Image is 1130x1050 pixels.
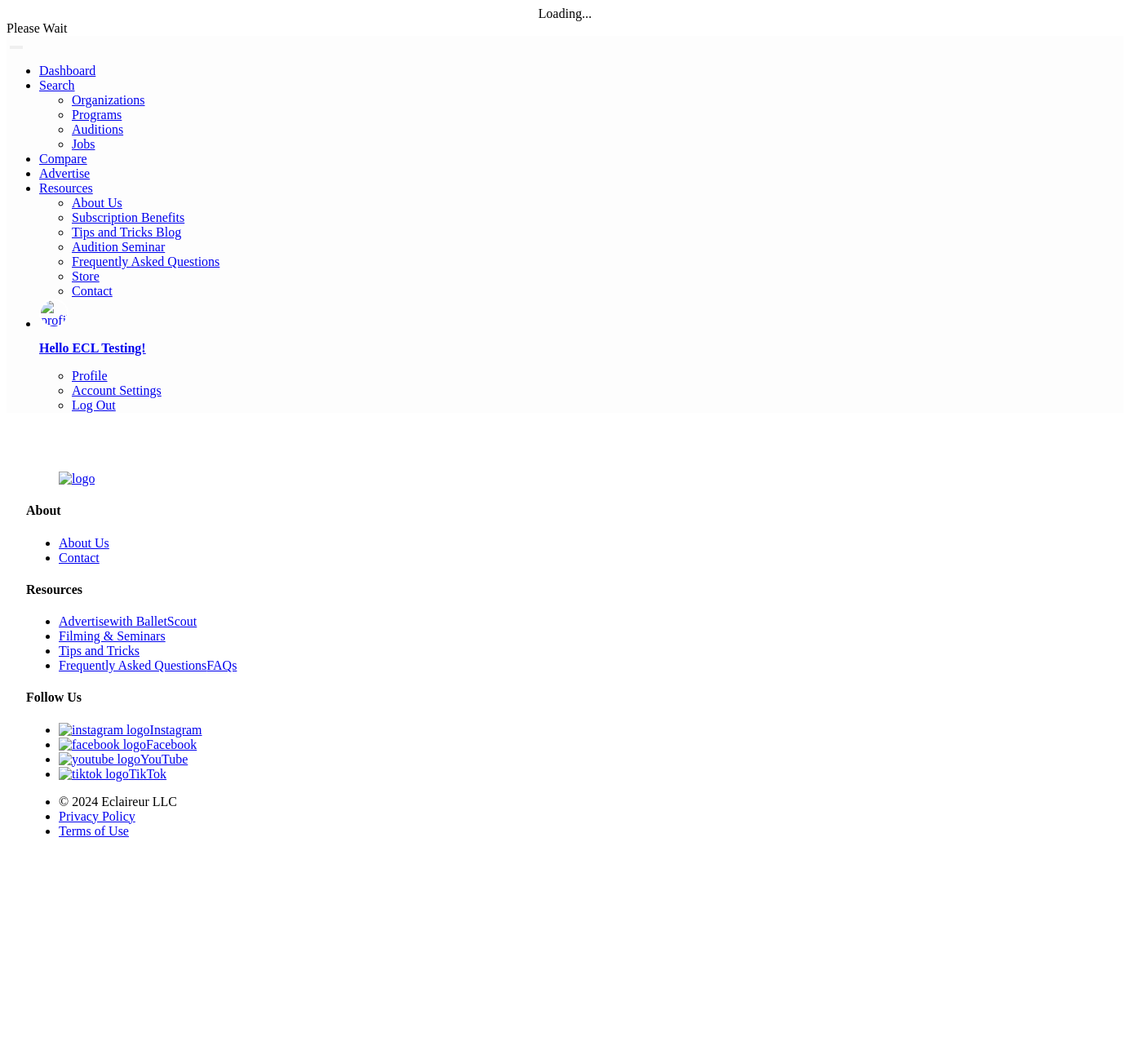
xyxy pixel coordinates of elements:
a: Instagram [59,723,202,737]
a: Programs [72,108,122,122]
a: Facebook [59,738,197,751]
a: Profile [72,369,108,383]
a: YouTube [59,752,188,766]
a: About Us [59,536,109,550]
a: Filming & Seminars [59,629,166,643]
img: logo [59,472,95,486]
span: FAQs [206,658,237,672]
a: Terms of Use [59,824,129,838]
h4: Resources [26,583,1104,597]
p: Hello ECL Testing! [39,341,1123,356]
a: profile picture Hello ECL Testing! [39,299,1123,356]
img: facebook logo [59,738,146,752]
a: Contact [72,284,113,298]
a: Frequently Asked Questions [72,255,219,268]
img: youtube logo [59,752,140,767]
span: Frequently Asked Questions [59,658,206,672]
span: with BalletScout [109,614,197,628]
h4: About [26,503,1104,518]
a: Advertise [39,166,90,180]
img: profile picture [41,300,77,343]
a: Jobs [72,137,95,151]
a: Contact [59,551,100,565]
ul: Resources [39,196,1123,299]
img: tiktok logo [59,767,129,782]
a: Tips and Tricks [59,644,140,658]
a: TikTok [59,767,166,781]
img: instagram logo [59,723,150,738]
a: Privacy Policy [59,809,135,823]
a: About Us [72,196,122,210]
a: Advertisewith BalletScout [59,614,197,628]
div: Please Wait [7,21,1123,36]
a: Log Out [72,398,116,412]
a: Subscription Benefits [72,210,184,224]
a: Compare [39,152,87,166]
button: Toggle navigation [10,46,23,49]
h4: Follow Us [26,690,1104,705]
a: Organizations [72,93,144,107]
a: Resources [39,181,93,195]
a: Auditions [72,122,123,136]
a: Frequently Asked QuestionsFAQs [59,658,237,672]
ul: Resources [39,93,1123,152]
span: Loading... [538,7,592,20]
a: Account Settings [72,383,162,397]
a: Tips and Tricks Blog [72,225,181,239]
a: Search [39,78,75,92]
ul: profile picture Hello ECL Testing! [39,369,1123,413]
a: Store [72,269,100,283]
a: Dashboard [39,64,95,78]
li: © 2024 Eclaireur LLC [59,795,1104,809]
a: Audition Seminar [72,240,165,254]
